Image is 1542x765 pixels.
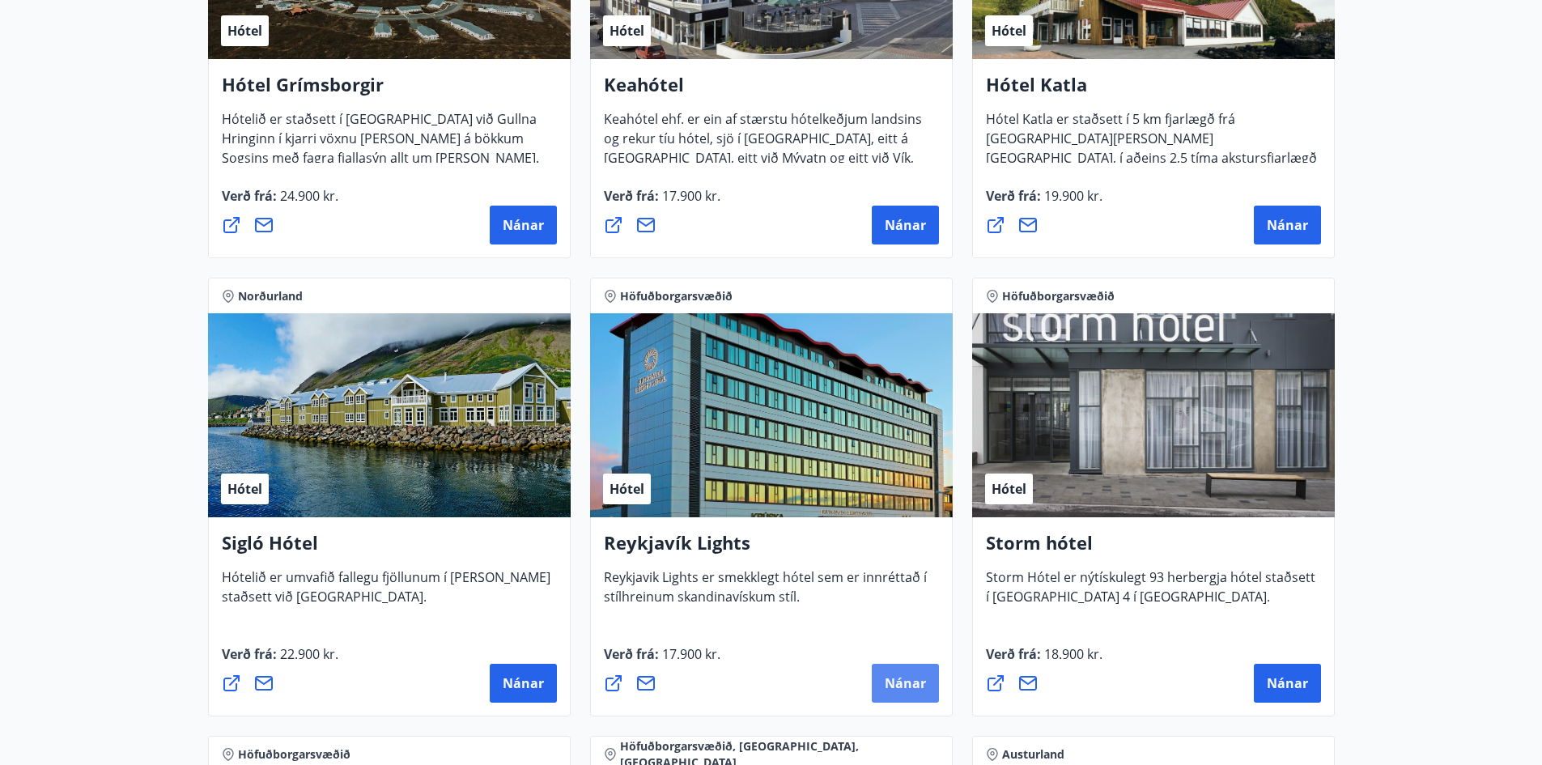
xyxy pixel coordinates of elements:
[986,72,1321,109] h4: Hótel Katla
[227,480,262,498] span: Hótel
[222,72,557,109] h4: Hótel Grímsborgir
[1041,645,1102,663] span: 18.900 kr.
[986,530,1321,567] h4: Storm hótel
[1267,674,1308,692] span: Nánar
[222,110,539,219] span: Hótelið er staðsett í [GEOGRAPHIC_DATA] við Gullna Hringinn í kjarri vöxnu [PERSON_NAME] á bökkum...
[1254,206,1321,244] button: Nánar
[1041,187,1102,205] span: 19.900 kr.
[490,206,557,244] button: Nánar
[222,187,338,218] span: Verð frá :
[992,22,1026,40] span: Hótel
[238,288,303,304] span: Norðurland
[604,110,922,219] span: Keahótel ehf. er ein af stærstu hótelkeðjum landsins og rekur tíu hótel, sjö í [GEOGRAPHIC_DATA],...
[604,187,720,218] span: Verð frá :
[604,530,939,567] h4: Reykjavík Lights
[986,110,1317,199] span: Hótel Katla er staðsett í 5 km fjarlægð frá [GEOGRAPHIC_DATA][PERSON_NAME][GEOGRAPHIC_DATA], í að...
[872,664,939,703] button: Nánar
[872,206,939,244] button: Nánar
[885,216,926,234] span: Nánar
[604,645,720,676] span: Verð frá :
[1254,664,1321,703] button: Nánar
[620,288,733,304] span: Höfuðborgarsvæðið
[503,674,544,692] span: Nánar
[277,645,338,663] span: 22.900 kr.
[610,22,644,40] span: Hótel
[222,530,557,567] h4: Sigló Hótel
[992,480,1026,498] span: Hótel
[986,187,1102,218] span: Verð frá :
[490,664,557,703] button: Nánar
[659,645,720,663] span: 17.900 kr.
[604,72,939,109] h4: Keahótel
[227,22,262,40] span: Hótel
[1002,746,1064,763] span: Austurland
[222,645,338,676] span: Verð frá :
[659,187,720,205] span: 17.900 kr.
[238,746,350,763] span: Höfuðborgarsvæðið
[503,216,544,234] span: Nánar
[222,568,550,618] span: Hótelið er umvafið fallegu fjöllunum í [PERSON_NAME] staðsett við [GEOGRAPHIC_DATA].
[986,645,1102,676] span: Verð frá :
[986,568,1315,618] span: Storm Hótel er nýtískulegt 93 herbergja hótel staðsett í [GEOGRAPHIC_DATA] 4 í [GEOGRAPHIC_DATA].
[885,674,926,692] span: Nánar
[277,187,338,205] span: 24.900 kr.
[604,568,927,618] span: Reykjavik Lights er smekklegt hótel sem er innréttað í stílhreinum skandinavískum stíl.
[1267,216,1308,234] span: Nánar
[610,480,644,498] span: Hótel
[1002,288,1115,304] span: Höfuðborgarsvæðið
